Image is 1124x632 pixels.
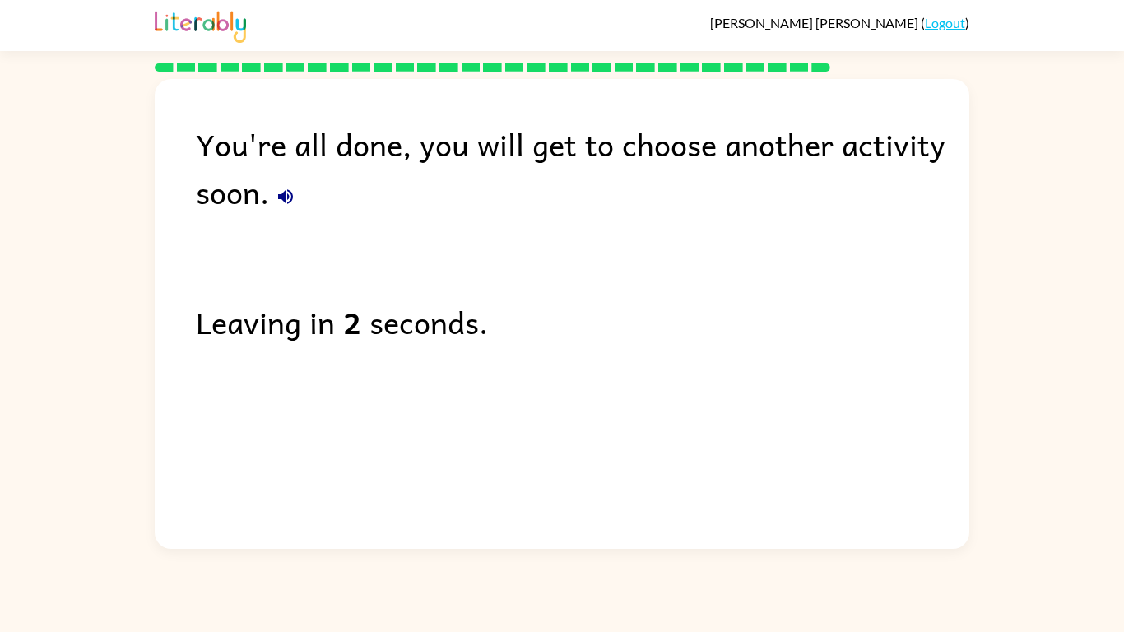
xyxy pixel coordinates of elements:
span: [PERSON_NAME] [PERSON_NAME] [710,15,921,30]
b: 2 [343,298,361,346]
img: Literably [155,7,246,43]
a: Logout [925,15,965,30]
div: You're all done, you will get to choose another activity soon. [196,120,969,216]
div: ( ) [710,15,969,30]
div: Leaving in seconds. [196,298,969,346]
